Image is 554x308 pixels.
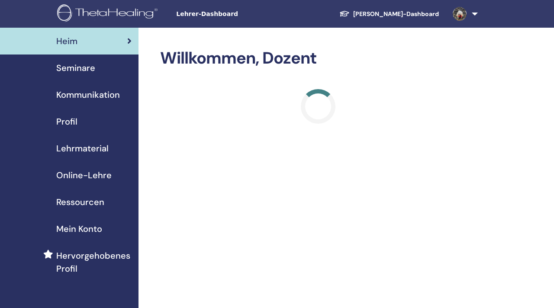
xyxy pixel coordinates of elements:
[56,196,104,209] span: Ressourcen
[56,222,102,235] span: Mein Konto
[56,35,77,48] span: Heim
[56,169,112,182] span: Online-Lehre
[332,6,446,22] a: [PERSON_NAME]-Dashboard
[160,48,476,68] h2: Willkommen, Dozent
[56,115,77,128] span: Profil
[57,4,161,24] img: logo.png
[56,61,95,74] span: Seminare
[176,10,306,19] span: Lehrer-Dashboard
[56,88,120,101] span: Kommunikation
[56,249,132,275] span: Hervorgehobenes Profil
[453,7,467,21] img: default.jpg
[339,10,350,17] img: graduation-cap-white.svg
[56,142,109,155] span: Lehrmaterial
